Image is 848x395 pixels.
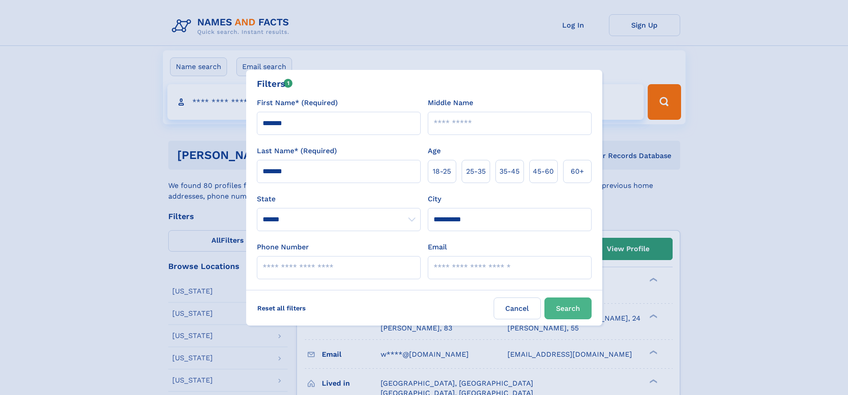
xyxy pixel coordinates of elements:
label: Reset all filters [252,297,312,319]
span: 25‑35 [466,166,486,177]
span: 45‑60 [533,166,554,177]
div: Filters [257,77,293,90]
label: Cancel [494,297,541,319]
span: 18‑25 [433,166,451,177]
span: 60+ [571,166,584,177]
label: Phone Number [257,242,309,252]
label: First Name* (Required) [257,98,338,108]
span: 35‑45 [499,166,519,177]
label: Age [428,146,441,156]
label: Email [428,242,447,252]
button: Search [544,297,592,319]
label: State [257,194,421,204]
label: City [428,194,441,204]
label: Middle Name [428,98,473,108]
label: Last Name* (Required) [257,146,337,156]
